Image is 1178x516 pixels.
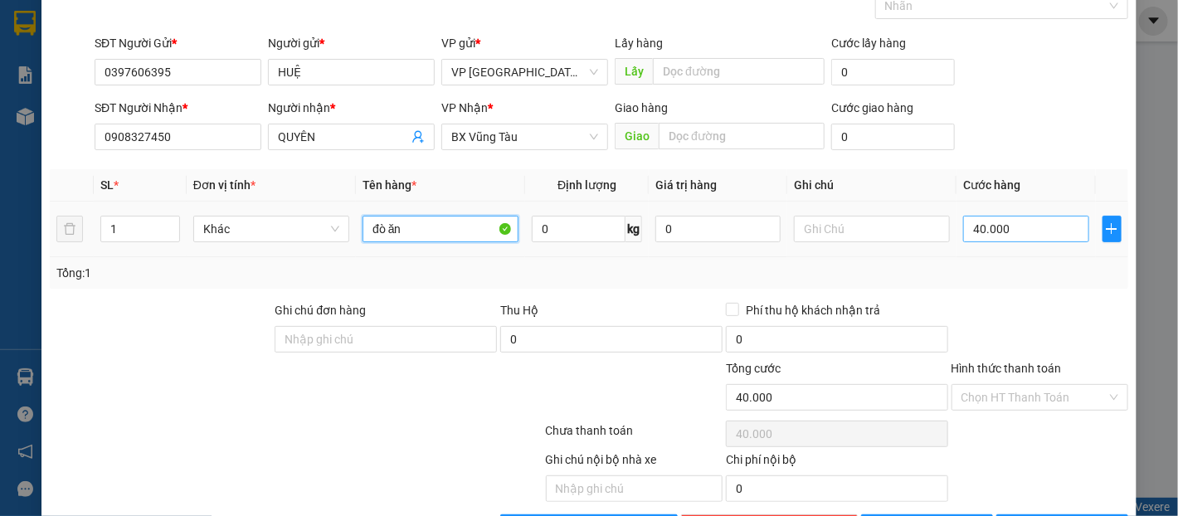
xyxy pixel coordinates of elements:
[626,216,642,242] span: kg
[831,59,955,85] input: Cước lấy hàng
[56,216,83,242] button: delete
[963,178,1020,192] span: Cước hàng
[95,34,261,52] div: SĐT Người Gửi
[451,124,598,149] span: BX Vũng Tàu
[952,362,1062,375] label: Hình thức thanh toán
[441,101,488,114] span: VP Nhận
[8,90,114,144] li: VP VP [GEOGRAPHIC_DATA] xe Limousine
[451,60,598,85] span: VP Nha Trang xe Limousine
[363,178,416,192] span: Tên hàng
[726,362,781,375] span: Tổng cước
[441,34,608,52] div: VP gửi
[726,450,948,475] div: Chi phí nội bộ
[739,301,887,319] span: Phí thu hộ khách nhận trả
[615,123,659,149] span: Giao
[546,475,723,502] input: Nhập ghi chú
[653,58,825,85] input: Dọc đường
[615,58,653,85] span: Lấy
[363,216,518,242] input: VD: Bàn, Ghế
[544,421,724,450] div: Chưa thanh toán
[831,124,955,150] input: Cước giao hàng
[787,169,957,202] th: Ghi chú
[1103,222,1122,236] span: plus
[8,8,241,71] li: Cúc Tùng Limousine
[100,178,114,192] span: SL
[615,101,668,114] span: Giao hàng
[203,217,339,241] span: Khác
[831,37,906,50] label: Cước lấy hàng
[655,178,717,192] span: Giá trị hàng
[95,99,261,117] div: SĐT Người Nhận
[1103,216,1122,242] button: plus
[655,216,781,242] input: 0
[56,264,456,282] div: Tổng: 1
[268,34,435,52] div: Người gửi
[794,216,950,242] input: Ghi Chú
[615,37,663,50] span: Lấy hàng
[659,123,825,149] input: Dọc đường
[557,178,616,192] span: Định lượng
[500,304,538,317] span: Thu Hộ
[114,90,221,108] li: VP BX Vũng Tàu
[193,178,256,192] span: Đơn vị tính
[129,110,158,124] b: BXVT
[114,111,126,123] span: environment
[268,99,435,117] div: Người nhận
[831,101,913,114] label: Cước giao hàng
[275,326,497,353] input: Ghi chú đơn hàng
[275,304,366,317] label: Ghi chú đơn hàng
[546,450,723,475] div: Ghi chú nội bộ nhà xe
[411,130,425,144] span: user-add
